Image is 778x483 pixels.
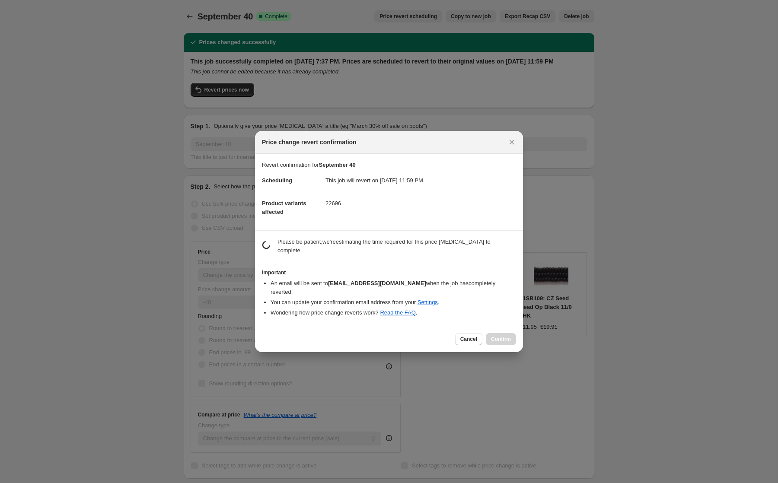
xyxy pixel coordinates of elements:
h3: Important [262,269,516,276]
a: Settings [418,299,438,305]
button: Cancel [455,333,482,345]
span: Cancel [460,336,477,343]
span: Scheduling [262,177,292,184]
dd: 22696 [325,192,516,215]
a: Read the FAQ [380,309,415,316]
span: Product variants affected [262,200,306,215]
span: Price change revert confirmation [262,138,357,146]
li: Wondering how price change reverts work? . [271,308,516,317]
p: Please be patient, we're estimating the time required for this price [MEDICAL_DATA] to complete. [277,238,516,255]
li: You can update your confirmation email address from your . [271,298,516,307]
li: An email will be sent to when the job has completely reverted . [271,279,516,296]
dd: This job will revert on [DATE] 11:59 PM. [325,169,516,192]
b: September 40 [319,162,356,168]
button: Close [506,136,518,148]
b: [EMAIL_ADDRESS][DOMAIN_NAME] [328,280,426,286]
p: Revert confirmation for [262,161,516,169]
